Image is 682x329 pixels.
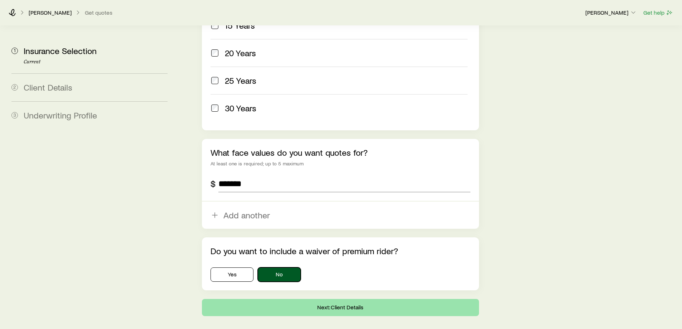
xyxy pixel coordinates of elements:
[211,246,470,256] p: Do you want to include a waiver of premium rider?
[24,59,168,65] p: Current
[225,48,256,58] span: 20 Years
[11,112,18,118] span: 3
[211,77,218,84] input: 25 Years
[225,103,256,113] span: 30 Years
[202,202,479,229] button: Add another
[225,76,256,86] span: 25 Years
[211,147,368,158] label: What face values do you want quotes for?
[84,9,113,16] button: Get quotes
[211,105,218,112] input: 30 Years
[211,161,470,166] div: At least one is required; up to 5 maximum
[11,84,18,91] span: 2
[24,110,97,120] span: Underwriting Profile
[211,267,253,282] button: Yes
[258,267,301,282] button: No
[585,9,637,17] button: [PERSON_NAME]
[643,9,673,17] button: Get help
[211,22,218,29] input: 15 Years
[585,9,637,16] p: [PERSON_NAME]
[11,48,18,54] span: 1
[211,179,216,189] div: $
[225,20,255,30] span: 15 Years
[202,299,479,316] button: Next: Client Details
[211,49,218,57] input: 20 Years
[29,9,72,16] p: [PERSON_NAME]
[24,82,72,92] span: Client Details
[24,45,97,56] span: Insurance Selection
